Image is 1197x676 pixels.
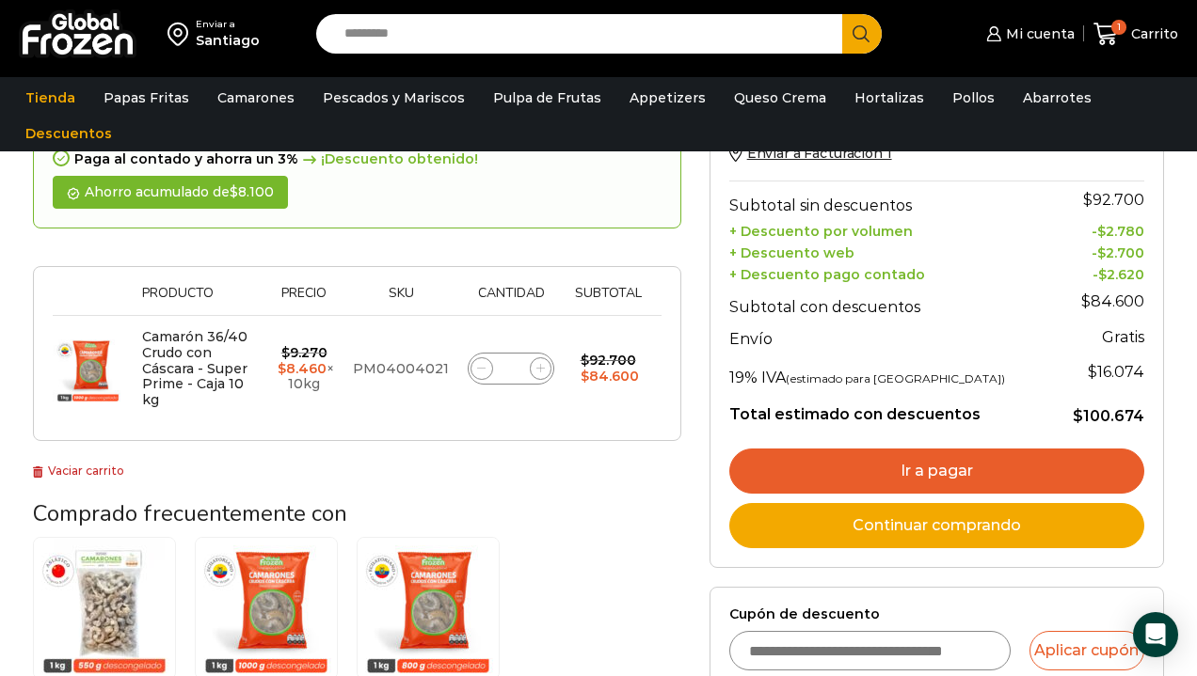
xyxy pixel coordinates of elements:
[298,151,478,167] span: ¡Descuento obtenido!
[1097,244,1144,261] bdi: 2.700
[845,80,934,116] a: Hortalizas
[1083,191,1144,209] bdi: 92.700
[729,503,1144,548] a: Continuar comprando
[230,183,238,200] span: $
[33,464,124,478] a: Vaciar carrito
[168,18,196,50] img: address-field-icon.svg
[581,352,636,369] bdi: 92.700
[842,14,882,54] button: Search button
[729,240,1050,261] th: + Descuento web
[581,352,589,369] span: $
[281,344,290,361] span: $
[1073,407,1083,425] span: $
[16,80,85,116] a: Tienda
[484,80,611,116] a: Pulpa de Frutas
[1001,24,1075,43] span: Mi cuenta
[1098,266,1107,283] span: $
[729,145,892,162] a: Enviar a Facturacion 1
[729,219,1050,241] th: + Descuento por volumen
[1097,223,1144,240] bdi: 2.780
[581,368,589,385] span: $
[343,316,458,421] td: PM04004021
[1049,219,1144,241] td: -
[1049,261,1144,283] td: -
[729,261,1050,283] th: + Descuento pago contado
[1088,363,1097,381] span: $
[133,286,264,315] th: Producto
[729,391,1050,427] th: Total estimado con descuentos
[53,151,662,167] div: Paga al contado y ahorra un 3%
[1073,407,1144,425] bdi: 100.674
[1098,266,1144,283] bdi: 2.620
[729,606,1144,622] label: Cupón de descuento
[264,286,343,315] th: Precio
[1083,191,1093,209] span: $
[278,360,327,377] bdi: 8.460
[313,80,474,116] a: Pescados y Mariscos
[264,316,343,421] td: × 10kg
[564,286,651,315] th: Subtotal
[1126,24,1178,43] span: Carrito
[498,355,524,382] input: Product quantity
[982,15,1074,53] a: Mi cuenta
[458,286,564,315] th: Cantidad
[1029,631,1144,670] button: Aplicar cupón
[1088,363,1144,381] span: 16.074
[33,498,347,528] span: Comprado frecuentemente con
[281,344,327,361] bdi: 9.270
[747,145,892,162] span: Enviar a Facturacion 1
[1102,328,1144,346] strong: Gratis
[581,368,639,385] bdi: 84.600
[53,176,288,209] div: Ahorro acumulado de
[94,80,199,116] a: Papas Fritas
[1111,20,1126,35] span: 1
[196,31,260,50] div: Santiago
[729,354,1050,391] th: 19% IVA
[1097,223,1106,240] span: $
[729,283,1050,321] th: Subtotal con descuentos
[1097,244,1106,261] span: $
[943,80,1004,116] a: Pollos
[620,80,715,116] a: Appetizers
[729,321,1050,354] th: Envío
[1049,240,1144,261] td: -
[16,116,121,151] a: Descuentos
[1133,612,1178,657] div: Open Intercom Messenger
[1093,12,1178,56] a: 1 Carrito
[729,448,1144,494] a: Ir a pagar
[343,286,458,315] th: Sku
[142,328,247,408] a: Camarón 36/40 Crudo con Cáscara - Super Prime - Caja 10 kg
[725,80,836,116] a: Queso Crema
[208,80,304,116] a: Camarones
[1013,80,1101,116] a: Abarrotes
[230,183,274,200] bdi: 8.100
[196,18,260,31] div: Enviar a
[1081,292,1091,310] span: $
[278,360,286,377] span: $
[786,371,1005,385] small: (estimado para [GEOGRAPHIC_DATA])
[729,181,1050,219] th: Subtotal sin descuentos
[1081,292,1144,310] bdi: 84.600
